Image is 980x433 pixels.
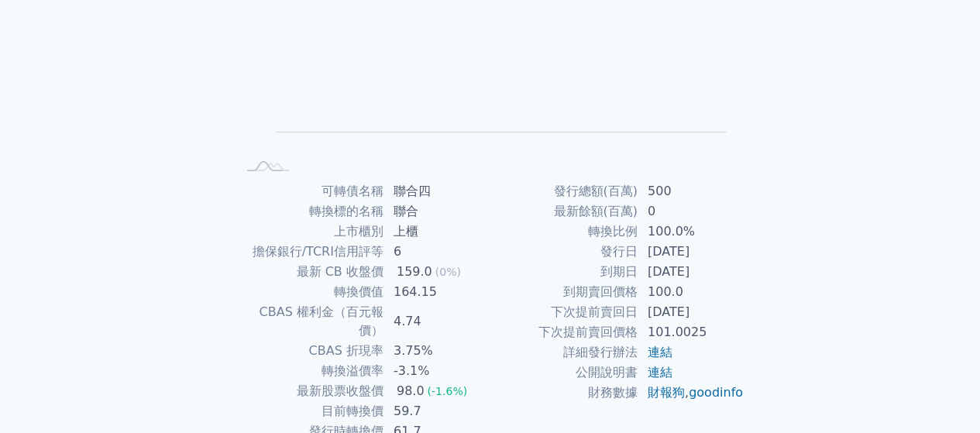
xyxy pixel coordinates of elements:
[236,341,384,361] td: CBAS 折現率
[236,201,384,222] td: 轉換標的名稱
[490,242,638,262] td: 發行日
[394,382,428,400] div: 98.0
[490,262,638,282] td: 到期日
[490,282,638,302] td: 到期賣回價格
[236,282,384,302] td: 轉換價值
[490,201,638,222] td: 最新餘額(百萬)
[435,266,461,278] span: (0%)
[648,345,672,359] a: 連結
[427,385,467,397] span: (-1.6%)
[384,242,490,262] td: 6
[638,201,744,222] td: 0
[490,322,638,342] td: 下次提前賣回價格
[490,383,638,403] td: 財務數據
[648,365,672,380] a: 連結
[384,222,490,242] td: 上櫃
[384,181,490,201] td: 聯合四
[236,302,384,341] td: CBAS 權利金（百元報價）
[384,201,490,222] td: 聯合
[490,302,638,322] td: 下次提前賣回日
[236,222,384,242] td: 上市櫃別
[384,282,490,302] td: 164.15
[648,385,685,400] a: 財報狗
[236,262,384,282] td: 最新 CB 收盤價
[236,381,384,401] td: 最新股票收盤價
[236,361,384,381] td: 轉換溢價率
[638,322,744,342] td: 101.0025
[490,363,638,383] td: 公開說明書
[236,401,384,421] td: 目前轉換價
[638,282,744,302] td: 100.0
[638,222,744,242] td: 100.0%
[638,181,744,201] td: 500
[490,181,638,201] td: 發行總額(百萬)
[490,342,638,363] td: 詳細發行辦法
[236,181,384,201] td: 可轉債名稱
[638,302,744,322] td: [DATE]
[638,383,744,403] td: ,
[638,262,744,282] td: [DATE]
[689,385,743,400] a: goodinfo
[384,361,490,381] td: -3.1%
[236,242,384,262] td: 擔保銀行/TCRI信用評等
[394,263,435,281] div: 159.0
[384,302,490,341] td: 4.74
[638,242,744,262] td: [DATE]
[490,222,638,242] td: 轉換比例
[384,341,490,361] td: 3.75%
[384,401,490,421] td: 59.7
